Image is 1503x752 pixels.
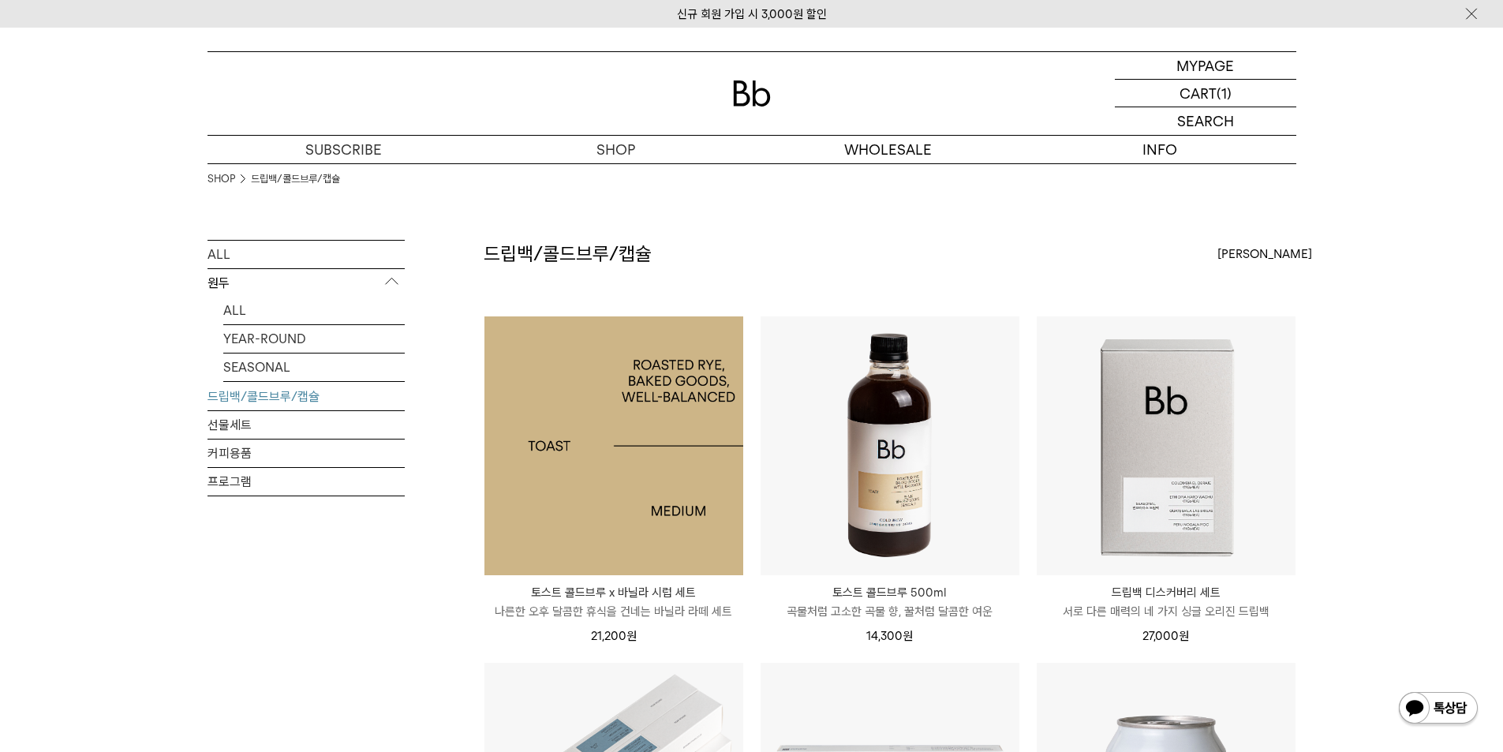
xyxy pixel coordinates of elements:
[208,136,480,163] a: SUBSCRIBE
[484,602,743,621] p: 나른한 오후 달콤한 휴식을 건네는 바닐라 라떼 세트
[1397,690,1479,728] img: 카카오톡 채널 1:1 채팅 버튼
[208,411,405,439] a: 선물세트
[677,7,827,21] a: 신규 회원 가입 시 3,000원 할인
[484,316,743,575] img: 1000001202_add2_013.jpg
[733,80,771,107] img: 로고
[1037,602,1295,621] p: 서로 다른 매력의 네 가지 싱글 오리진 드립백
[1179,629,1189,643] span: 원
[208,241,405,268] a: ALL
[866,629,913,643] span: 14,300
[1115,80,1296,107] a: CART (1)
[480,136,752,163] a: SHOP
[761,602,1019,621] p: 곡물처럼 고소한 곡물 향, 꿀처럼 달콤한 여운
[1115,52,1296,80] a: MYPAGE
[208,171,235,187] a: SHOP
[1176,52,1234,79] p: MYPAGE
[484,583,743,602] p: 토스트 콜드브루 x 바닐라 시럽 세트
[1177,107,1234,135] p: SEARCH
[223,297,405,324] a: ALL
[208,468,405,496] a: 프로그램
[223,354,405,381] a: SEASONAL
[761,316,1019,575] img: 토스트 콜드브루 500ml
[761,583,1019,602] p: 토스트 콜드브루 500ml
[1180,80,1217,107] p: CART
[208,383,405,410] a: 드립백/콜드브루/캡슐
[484,241,652,268] h2: 드립백/콜드브루/캡슐
[761,583,1019,621] a: 토스트 콜드브루 500ml 곡물처럼 고소한 곡물 향, 꿀처럼 달콤한 여운
[591,629,637,643] span: 21,200
[1142,629,1189,643] span: 27,000
[1217,245,1312,264] span: [PERSON_NAME]
[1037,583,1295,621] a: 드립백 디스커버리 세트 서로 다른 매력의 네 가지 싱글 오리진 드립백
[484,583,743,621] a: 토스트 콜드브루 x 바닐라 시럽 세트 나른한 오후 달콤한 휴식을 건네는 바닐라 라떼 세트
[1037,583,1295,602] p: 드립백 디스커버리 세트
[1217,80,1232,107] p: (1)
[208,440,405,467] a: 커피용품
[752,136,1024,163] p: WHOLESALE
[223,325,405,353] a: YEAR-ROUND
[208,269,405,297] p: 원두
[1024,136,1296,163] p: INFO
[251,171,340,187] a: 드립백/콜드브루/캡슐
[903,629,913,643] span: 원
[484,316,743,575] a: 토스트 콜드브루 x 바닐라 시럽 세트
[1037,316,1295,575] img: 드립백 디스커버리 세트
[626,629,637,643] span: 원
